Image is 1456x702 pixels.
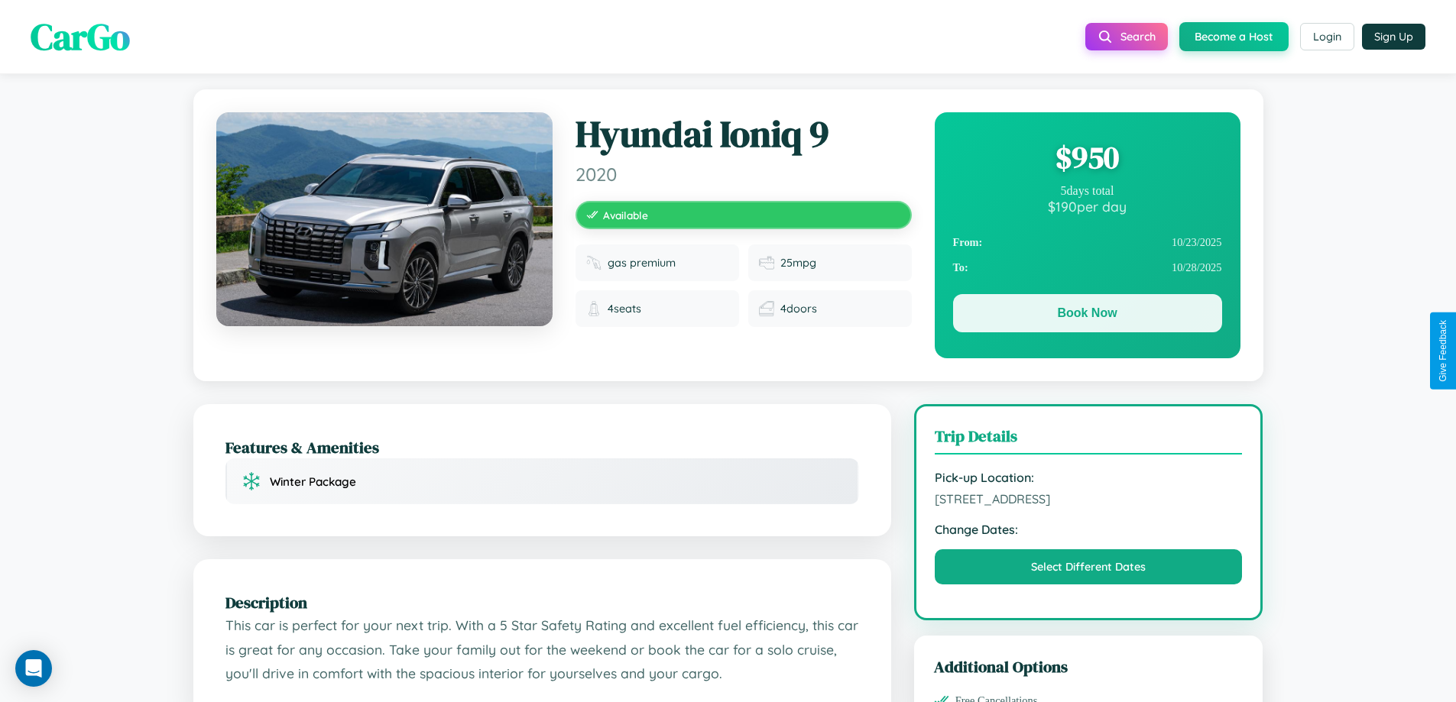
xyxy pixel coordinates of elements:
[780,256,816,270] span: 25 mpg
[270,474,356,489] span: Winter Package
[603,209,648,222] span: Available
[953,261,968,274] strong: To:
[1179,22,1289,51] button: Become a Host
[953,198,1222,215] div: $ 190 per day
[759,255,774,270] img: Fuel efficiency
[953,230,1222,255] div: 10 / 23 / 2025
[608,256,676,270] span: gas premium
[935,425,1243,455] h3: Trip Details
[1362,24,1425,50] button: Sign Up
[216,112,553,326] img: Hyundai Ioniq 9 2020
[759,301,774,316] img: Doors
[1438,320,1448,382] div: Give Feedback
[935,470,1243,485] strong: Pick-up Location:
[935,549,1243,584] button: Select Different Dates
[934,655,1244,678] h3: Additional Options
[31,11,130,62] span: CarGo
[953,184,1222,198] div: 5 days total
[953,236,983,249] strong: From:
[953,255,1222,280] div: 10 / 28 / 2025
[935,491,1243,506] span: [STREET_ADDRESS]
[15,650,52,687] div: Open Intercom Messenger
[608,302,641,315] span: 4 seats
[780,302,817,315] span: 4 doors
[576,163,912,186] span: 2020
[225,613,859,686] p: This car is perfect for your next trip. With a 5 Star Safety Rating and excellent fuel efficiency...
[225,591,859,613] h2: Description
[586,301,602,316] img: Seats
[1120,30,1156,44] span: Search
[1085,23,1168,50] button: Search
[935,522,1243,537] strong: Change Dates:
[586,255,602,270] img: Fuel type
[953,137,1222,178] div: $ 950
[576,112,912,157] h1: Hyundai Ioniq 9
[953,294,1222,332] button: Book Now
[1300,23,1354,50] button: Login
[225,436,859,458] h2: Features & Amenities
